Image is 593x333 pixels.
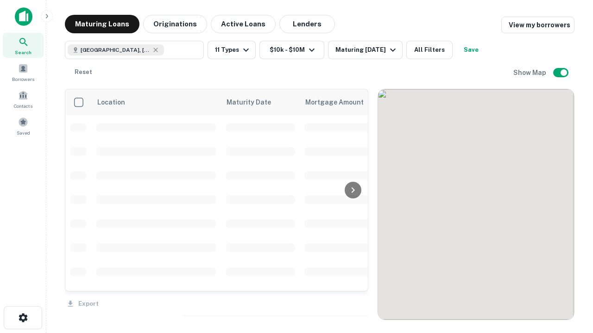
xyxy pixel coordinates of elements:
[335,44,398,55] div: Maturing [DATE]
[65,15,139,33] button: Maturing Loans
[3,60,44,85] a: Borrowers
[97,97,125,108] span: Location
[279,15,335,33] button: Lenders
[91,89,221,115] th: Location
[300,89,402,115] th: Mortgage Amount
[211,15,276,33] button: Active Loans
[513,68,548,78] h6: Show Map
[328,41,403,59] button: Maturing [DATE]
[15,49,32,56] span: Search
[547,229,593,274] iframe: Chat Widget
[406,41,453,59] button: All Filters
[81,46,150,54] span: [GEOGRAPHIC_DATA], [GEOGRAPHIC_DATA]
[305,97,376,108] span: Mortgage Amount
[501,17,574,33] a: View my borrowers
[12,75,34,83] span: Borrowers
[456,41,486,59] button: Save your search to get updates of matches that match your search criteria.
[3,86,44,111] a: Contacts
[3,33,44,58] a: Search
[17,129,30,136] span: Saved
[3,113,44,138] a: Saved
[69,63,98,81] button: Reset
[259,41,324,59] button: $10k - $10M
[208,41,256,59] button: 11 Types
[15,7,32,26] img: capitalize-icon.png
[14,102,32,110] span: Contacts
[143,15,207,33] button: Originations
[227,97,283,108] span: Maturity Date
[221,89,300,115] th: Maturity Date
[378,89,574,320] div: 0 0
